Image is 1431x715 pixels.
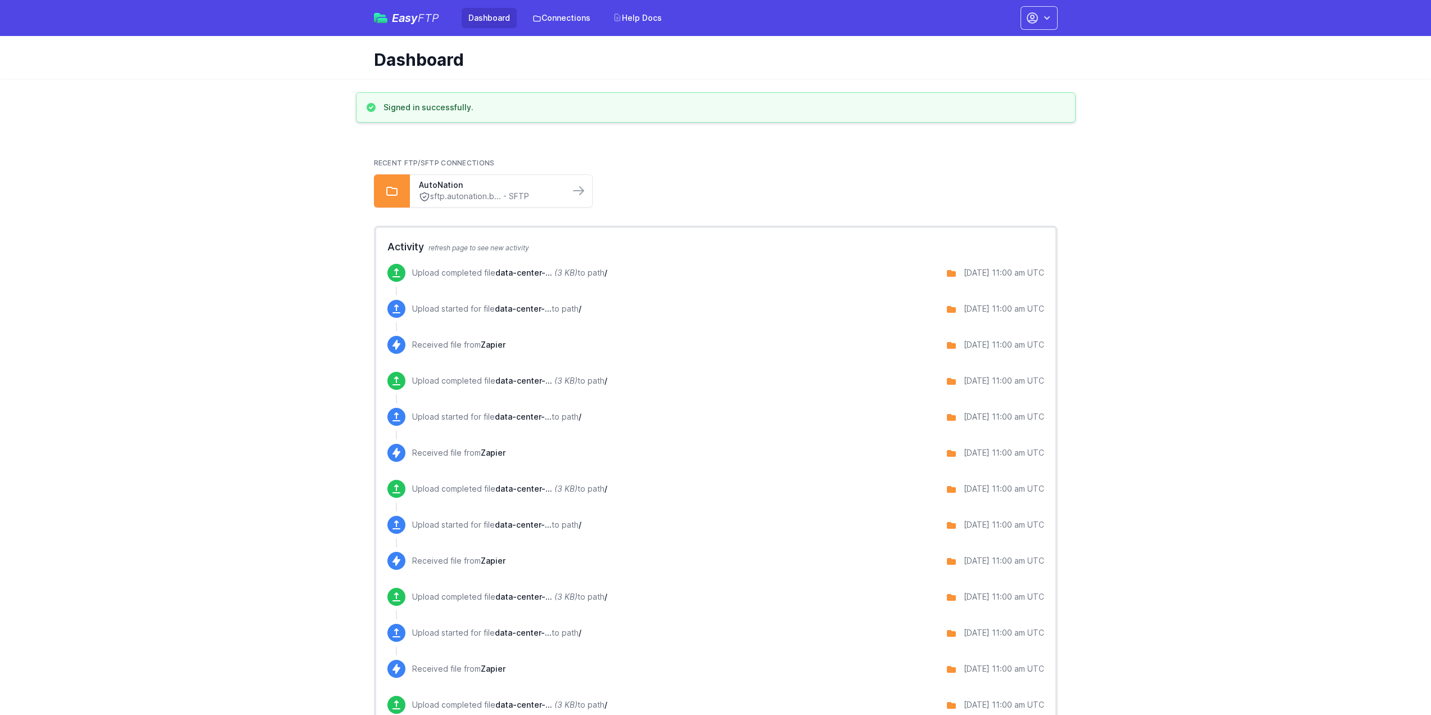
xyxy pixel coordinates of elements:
i: (3 KB) [554,700,577,709]
p: Upload started for file to path [412,627,581,638]
a: EasyFTP [374,12,439,24]
p: Upload started for file to path [412,303,581,314]
div: [DATE] 11:00 am UTC [964,627,1044,638]
div: [DATE] 11:00 am UTC [964,519,1044,530]
span: Zapier [481,664,505,673]
span: / [604,376,607,385]
div: [DATE] 11:00 am UTC [964,483,1044,494]
span: / [604,484,607,493]
h1: Dashboard [374,50,1049,70]
div: [DATE] 11:00 am UTC [964,303,1044,314]
p: Received file from [412,663,505,674]
span: / [579,520,581,529]
a: sftp.autonation.b... - SFTP [419,191,561,203]
span: Zapier [481,340,505,349]
span: data-center-1760007609.csv [495,304,552,313]
p: Received file from [412,339,505,350]
span: / [604,592,607,601]
span: Zapier [481,556,505,565]
div: [DATE] 11:00 am UTC [964,411,1044,422]
span: data-center-1759662008.csv [495,700,552,709]
p: Received file from [412,555,505,566]
span: data-center-1759921209.csv [495,376,552,385]
span: / [579,412,581,421]
p: Upload completed file to path [412,375,607,386]
div: [DATE] 11:00 am UTC [964,699,1044,710]
a: Connections [526,8,597,28]
span: data-center-1759834808.csv [495,520,552,529]
span: / [579,628,581,637]
span: / [604,700,607,709]
p: Upload completed file to path [412,483,607,494]
h2: Activity [387,239,1044,255]
span: data-center-1759748409.csv [495,628,552,637]
a: Help Docs [606,8,669,28]
span: Easy [392,12,439,24]
span: data-center-1759748409.csv [495,592,552,601]
p: Upload started for file to path [412,519,581,530]
p: Upload completed file to path [412,591,607,602]
div: [DATE] 11:00 am UTC [964,339,1044,350]
i: (3 KB) [554,592,577,601]
div: [DATE] 11:00 am UTC [964,375,1044,386]
div: [DATE] 11:00 am UTC [964,267,1044,278]
p: Received file from [412,447,505,458]
span: Zapier [481,448,505,457]
i: (3 KB) [554,484,577,493]
h3: Signed in successfully. [383,102,473,113]
span: FTP [418,11,439,25]
p: Upload started for file to path [412,411,581,422]
h2: Recent FTP/SFTP Connections [374,159,1058,168]
span: refresh page to see new activity [428,244,529,252]
a: Dashboard [462,8,517,28]
div: [DATE] 11:00 am UTC [964,447,1044,458]
p: Upload completed file to path [412,267,607,278]
div: [DATE] 11:00 am UTC [964,555,1044,566]
img: easyftp_logo.png [374,13,387,23]
div: [DATE] 11:00 am UTC [964,663,1044,674]
a: AutoNation [419,179,561,191]
span: data-center-1759834808.csv [495,484,552,493]
span: data-center-1760007609.csv [495,268,552,277]
span: / [579,304,581,313]
span: / [604,268,607,277]
p: Upload completed file to path [412,699,607,710]
i: (3 KB) [554,376,577,385]
i: (3 KB) [554,268,577,277]
div: [DATE] 11:00 am UTC [964,591,1044,602]
span: data-center-1759921209.csv [495,412,552,421]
